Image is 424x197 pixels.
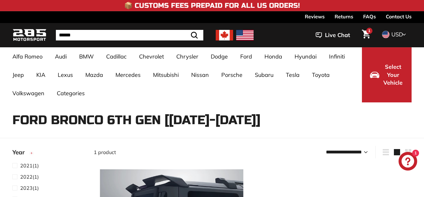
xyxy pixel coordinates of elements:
span: (1) [20,184,39,192]
a: Hyundai [288,47,323,66]
a: Ford [234,47,258,66]
span: USD [391,31,403,38]
a: Chrysler [170,47,205,66]
span: 2023 [20,185,33,191]
a: Honda [258,47,288,66]
a: Toyota [306,66,336,84]
a: Cart [358,25,374,46]
input: Search [56,30,203,40]
a: Dodge [205,47,234,66]
button: Year [12,146,84,162]
a: Cadillac [100,47,133,66]
span: Year [12,148,29,157]
a: Reviews [305,11,325,22]
a: Jeep [6,66,30,84]
a: Tesla [280,66,306,84]
h4: 📦 Customs Fees Prepaid for All US Orders! [124,2,300,9]
a: Audi [49,47,73,66]
div: 1 product [94,148,253,156]
span: (1) [20,162,39,169]
a: Mazda [79,66,109,84]
a: KIA [30,66,52,84]
span: 1 [368,28,370,33]
span: 2022 [20,174,33,180]
span: (1) [20,173,39,181]
span: Select Your Vehicle [382,63,404,87]
span: Live Chat [325,31,350,39]
button: Live Chat [308,27,358,43]
a: Mercedes [109,66,147,84]
a: Chevrolet [133,47,170,66]
a: Infiniti [323,47,351,66]
span: 2021 [20,162,33,169]
h1: Ford Bronco 6th Gen [[DATE]-[DATE]] [12,113,412,127]
inbox-online-store-chat: Shopify online store chat [397,152,419,172]
a: Subaru [249,66,280,84]
a: Alfa Romeo [6,47,49,66]
a: Contact Us [386,11,412,22]
button: Select Your Vehicle [362,47,412,102]
a: Porsche [215,66,249,84]
a: Nissan [185,66,215,84]
a: FAQs [363,11,376,22]
a: BMW [73,47,100,66]
a: Lexus [52,66,79,84]
a: Mitsubishi [147,66,185,84]
a: Categories [51,84,91,102]
img: Logo_285_Motorsport_areodynamics_components [12,28,47,43]
a: Volkswagen [6,84,51,102]
a: Returns [335,11,353,22]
